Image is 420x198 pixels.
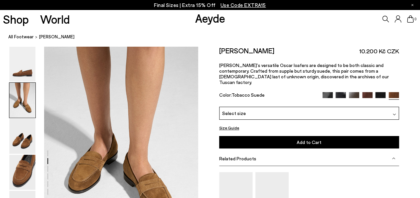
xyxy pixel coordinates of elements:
button: Add to Cart [219,136,399,148]
img: svg%3E [392,157,395,160]
span: 0 [414,17,417,21]
p: Final Sizes | Extra 15% Off [154,1,266,9]
img: Oscar Suede Loafers - Image 2 [9,83,35,118]
span: [PERSON_NAME]’s versatile Oscar loafers are designed to be both classic and contemporary. Crafted... [219,62,389,85]
a: 0 [407,15,414,23]
img: svg%3E [393,113,396,116]
span: Navigate to /collections/ss25-final-sizes [221,2,266,8]
span: Tobacco Suede [232,92,265,98]
span: 10.200 Kč CZK [359,47,399,55]
span: Related Products [219,156,256,161]
a: All Footwear [8,33,34,40]
a: Shop [3,13,29,25]
img: Oscar Suede Loafers - Image 4 [9,155,35,190]
a: Aeyde [195,11,225,25]
span: Add to Cart [297,139,321,145]
img: Oscar Suede Loafers - Image 1 [9,47,35,82]
span: [PERSON_NAME] [39,33,75,40]
h2: [PERSON_NAME] [219,46,274,55]
div: Color: [219,92,317,100]
img: Oscar Suede Loafers - Image 3 [9,119,35,154]
span: Select size [222,109,246,116]
a: World [40,13,70,25]
nav: breadcrumb [8,28,420,46]
button: Size Guide [219,124,239,132]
